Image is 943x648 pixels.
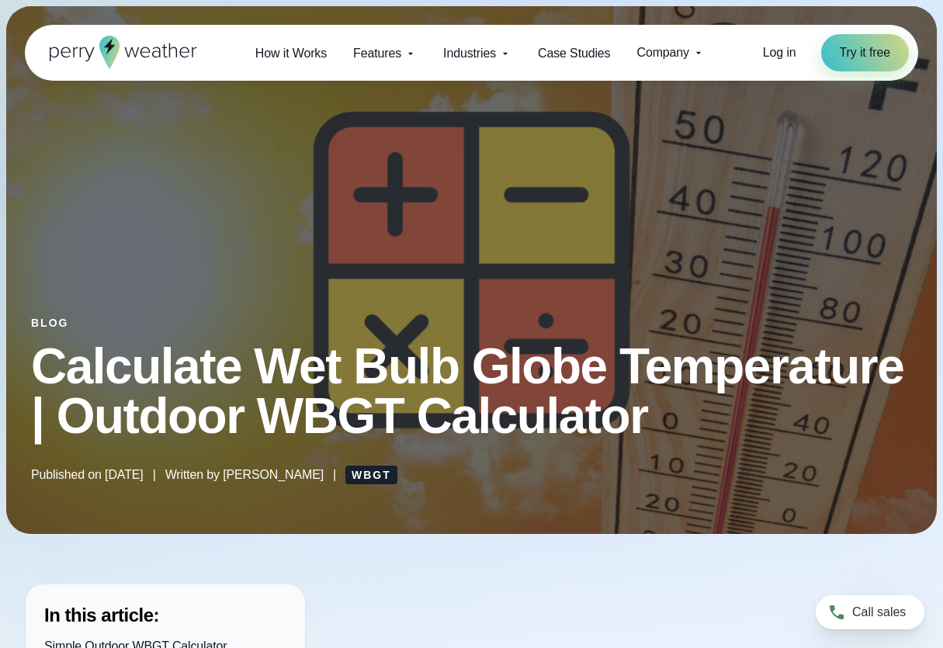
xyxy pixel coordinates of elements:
[44,603,286,628] h3: In this article:
[345,466,397,484] a: WBGT
[763,46,796,59] span: Log in
[538,44,610,63] span: Case Studies
[443,44,496,63] span: Industries
[821,34,909,71] a: Try it free
[153,466,156,484] span: |
[763,43,796,62] a: Log in
[242,37,340,69] a: How it Works
[333,466,336,484] span: |
[840,43,890,62] span: Try it free
[353,44,401,63] span: Features
[165,466,324,484] span: Written by [PERSON_NAME]
[636,43,688,62] span: Company
[31,341,912,441] h1: Calculate Wet Bulb Globe Temperature | Outdoor WBGT Calculator
[31,317,912,329] div: Blog
[255,44,327,63] span: How it Works
[525,37,623,69] a: Case Studies
[816,595,924,629] a: Call sales
[452,584,873,646] iframe: WBGT Explained: Listen as we break down all you need to know about WBGT Video
[852,603,906,622] span: Call sales
[31,466,144,484] span: Published on [DATE]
